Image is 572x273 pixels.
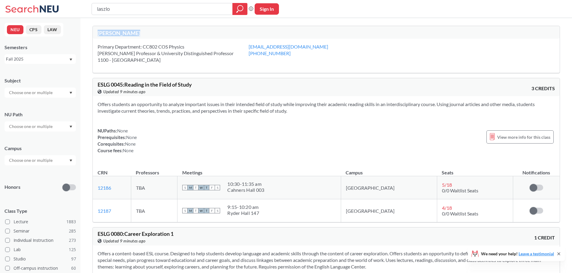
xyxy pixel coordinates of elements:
[6,56,69,62] div: Fall 2025
[497,133,550,141] span: View more info for this class
[5,246,76,254] label: Lab
[98,30,326,36] div: [PERSON_NAME]
[98,169,107,176] div: CRN
[125,141,136,147] span: None
[204,208,209,213] span: T
[69,228,76,234] span: 285
[7,25,23,34] button: NEU
[131,176,177,199] td: TBA
[513,163,560,176] th: Notifications
[98,43,249,63] div: Primary Department: CC802 COS Physics [PERSON_NAME] Professor & University Distinguished Professo...
[437,163,513,176] th: Seats
[6,157,56,164] input: Choose one or multiple
[131,199,177,222] td: TBA
[5,184,20,191] p: Honors
[6,123,56,130] input: Choose one or multiple
[117,128,128,133] span: None
[5,121,76,132] div: Dropdown arrow
[442,211,478,216] span: 0/0 Waitlist Seats
[69,58,72,61] svg: Dropdown arrow
[177,163,341,176] th: Meetings
[126,135,137,140] span: None
[198,208,204,213] span: W
[66,218,76,225] span: 1883
[98,230,174,237] span: ESLG 0080 : Career Exploration 1
[5,145,76,152] div: Campus
[98,101,555,114] section: Offers students an opportunity to analyze important issues in their intended field of study while...
[5,77,76,84] div: Subject
[5,88,76,98] div: Dropdown arrow
[442,205,452,211] span: 4 / 18
[227,210,259,216] div: Ryder Hall 147
[341,199,437,222] td: [GEOGRAPHIC_DATA]
[103,88,146,95] span: Updated 9 minutes ago
[227,187,264,193] div: Cahners Hall 003
[215,185,220,190] span: S
[98,250,555,270] section: Offers a content-based ESL course. Designed to help students develop language and academic skills...
[209,208,215,213] span: F
[227,204,259,210] div: 9:15 - 10:20 am
[5,218,76,226] label: Lecture
[442,188,478,193] span: 0/0 Waitlist Seats
[236,5,244,13] svg: magnifying glass
[182,185,188,190] span: S
[69,159,72,162] svg: Dropdown arrow
[198,185,204,190] span: W
[5,264,76,272] label: Off-campus instruction
[69,246,76,253] span: 125
[131,163,177,176] th: Professors
[5,227,76,235] label: Seminar
[26,25,41,34] button: CPS
[232,3,247,15] div: magnifying glass
[531,85,555,92] span: 3 CREDITS
[182,208,188,213] span: S
[69,126,72,128] svg: Dropdown arrow
[5,236,76,244] label: Individual Instruction
[98,81,192,88] span: ESLG 0045 : Reading in the Field of Study
[209,185,215,190] span: F
[249,44,328,49] a: [EMAIL_ADDRESS][DOMAIN_NAME]
[98,127,137,154] div: NUPaths: Prerequisites: Corequisites: Course fees:
[481,252,554,256] span: We need your help!
[5,208,76,214] span: Class Type
[534,234,555,241] span: 1 CREDIT
[5,54,76,64] div: Fall 2025Dropdown arrow
[98,185,111,191] a: 12186
[249,50,291,56] a: [PHONE_NUMBER]
[103,238,146,244] span: Updated 9 minutes ago
[44,25,61,34] button: LAW
[98,208,111,214] a: 12187
[227,181,264,187] div: 10:30 - 11:35 am
[5,255,76,263] label: Studio
[71,265,76,272] span: 60
[69,237,76,244] span: 273
[255,3,279,15] button: Sign In
[204,185,209,190] span: T
[188,208,193,213] span: M
[215,208,220,213] span: S
[96,4,228,14] input: Class, professor, course number, "phrase"
[442,182,452,188] span: 5 / 18
[519,251,554,256] a: Leave a testimonial
[188,185,193,190] span: M
[69,92,72,94] svg: Dropdown arrow
[6,89,56,96] input: Choose one or multiple
[123,148,134,153] span: None
[193,185,198,190] span: T
[71,256,76,262] span: 97
[341,163,437,176] th: Campus
[193,208,198,213] span: T
[341,176,437,199] td: [GEOGRAPHIC_DATA]
[5,44,76,51] div: Semesters
[5,111,76,118] div: NU Path
[5,155,76,165] div: Dropdown arrow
